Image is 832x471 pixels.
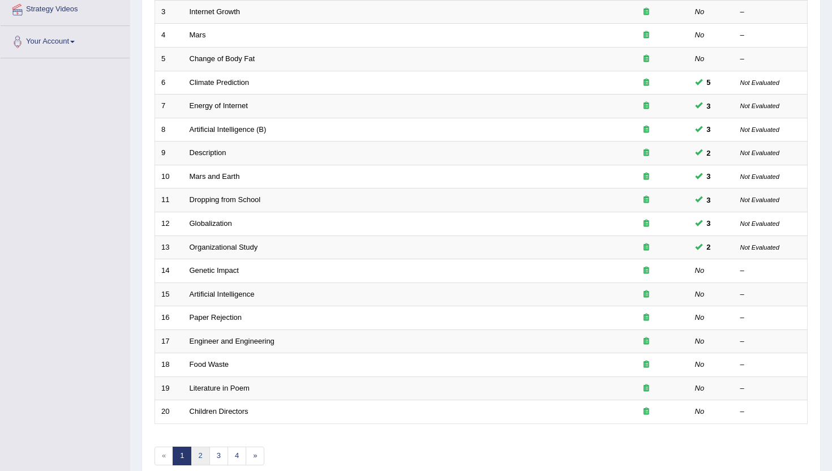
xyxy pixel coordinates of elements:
a: Change of Body Fat [190,54,255,63]
span: You can still take this question [702,170,715,182]
small: Not Evaluated [740,149,779,156]
a: Paper Rejection [190,313,242,322]
td: 15 [155,282,183,306]
td: 7 [155,95,183,118]
td: 20 [155,400,183,424]
a: Genetic Impact [190,266,239,275]
td: 19 [155,376,183,400]
div: Exam occurring question [610,195,683,205]
a: Artificial Intelligence [190,290,255,298]
a: 3 [209,447,228,465]
small: Not Evaluated [740,196,779,203]
div: Exam occurring question [610,30,683,41]
a: Dropping from School [190,195,261,204]
div: Exam occurring question [610,54,683,65]
a: » [246,447,264,465]
em: No [695,407,705,416]
td: 10 [155,165,183,189]
td: 12 [155,212,183,236]
a: 4 [228,447,246,465]
div: Exam occurring question [610,7,683,18]
span: You can still take this question [702,217,715,229]
em: No [695,31,705,39]
div: Exam occurring question [610,101,683,112]
div: Exam occurring question [610,172,683,182]
span: You can still take this question [702,194,715,206]
td: 9 [155,142,183,165]
div: – [740,312,801,323]
small: Not Evaluated [740,173,779,180]
em: No [695,290,705,298]
td: 11 [155,189,183,212]
a: Mars [190,31,206,39]
a: Climate Prediction [190,78,250,87]
div: Exam occurring question [610,383,683,394]
div: Exam occurring question [610,406,683,417]
span: « [155,447,173,465]
div: – [740,30,801,41]
td: 5 [155,48,183,71]
div: Exam occurring question [610,336,683,347]
td: 18 [155,353,183,377]
span: You can still take this question [702,100,715,112]
div: – [740,336,801,347]
div: – [740,359,801,370]
a: Internet Growth [190,7,241,16]
td: 13 [155,236,183,259]
a: Food Waste [190,360,229,369]
div: – [740,54,801,65]
em: No [695,266,705,275]
a: Engineer and Engineering [190,337,275,345]
a: Your Account [1,26,130,54]
div: – [740,7,801,18]
td: 14 [155,259,183,283]
a: 2 [191,447,209,465]
a: Organizational Study [190,243,258,251]
div: Exam occurring question [610,219,683,229]
em: No [695,360,705,369]
a: Literature in Poem [190,384,250,392]
span: You can still take this question [702,76,715,88]
small: Not Evaluated [740,102,779,109]
td: 4 [155,24,183,48]
a: 1 [173,447,191,465]
small: Not Evaluated [740,220,779,227]
em: No [695,313,705,322]
div: – [740,289,801,300]
a: Energy of Internet [190,101,248,110]
td: 6 [155,71,183,95]
div: – [740,266,801,276]
span: You can still take this question [702,241,715,253]
div: Exam occurring question [610,266,683,276]
em: No [695,337,705,345]
em: No [695,384,705,392]
td: 16 [155,306,183,330]
div: Exam occurring question [610,359,683,370]
a: Mars and Earth [190,172,240,181]
div: Exam occurring question [610,312,683,323]
td: 8 [155,118,183,142]
span: You can still take this question [702,147,715,159]
span: You can still take this question [702,123,715,135]
td: 17 [155,329,183,353]
div: Exam occurring question [610,125,683,135]
em: No [695,54,705,63]
em: No [695,7,705,16]
div: Exam occurring question [610,289,683,300]
div: Exam occurring question [610,78,683,88]
a: Children Directors [190,407,248,416]
small: Not Evaluated [740,126,779,133]
div: – [740,406,801,417]
div: Exam occurring question [610,148,683,159]
a: Description [190,148,226,157]
a: Globalization [190,219,232,228]
a: Artificial Intelligence (B) [190,125,267,134]
small: Not Evaluated [740,244,779,251]
small: Not Evaluated [740,79,779,86]
div: – [740,383,801,394]
div: Exam occurring question [610,242,683,253]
